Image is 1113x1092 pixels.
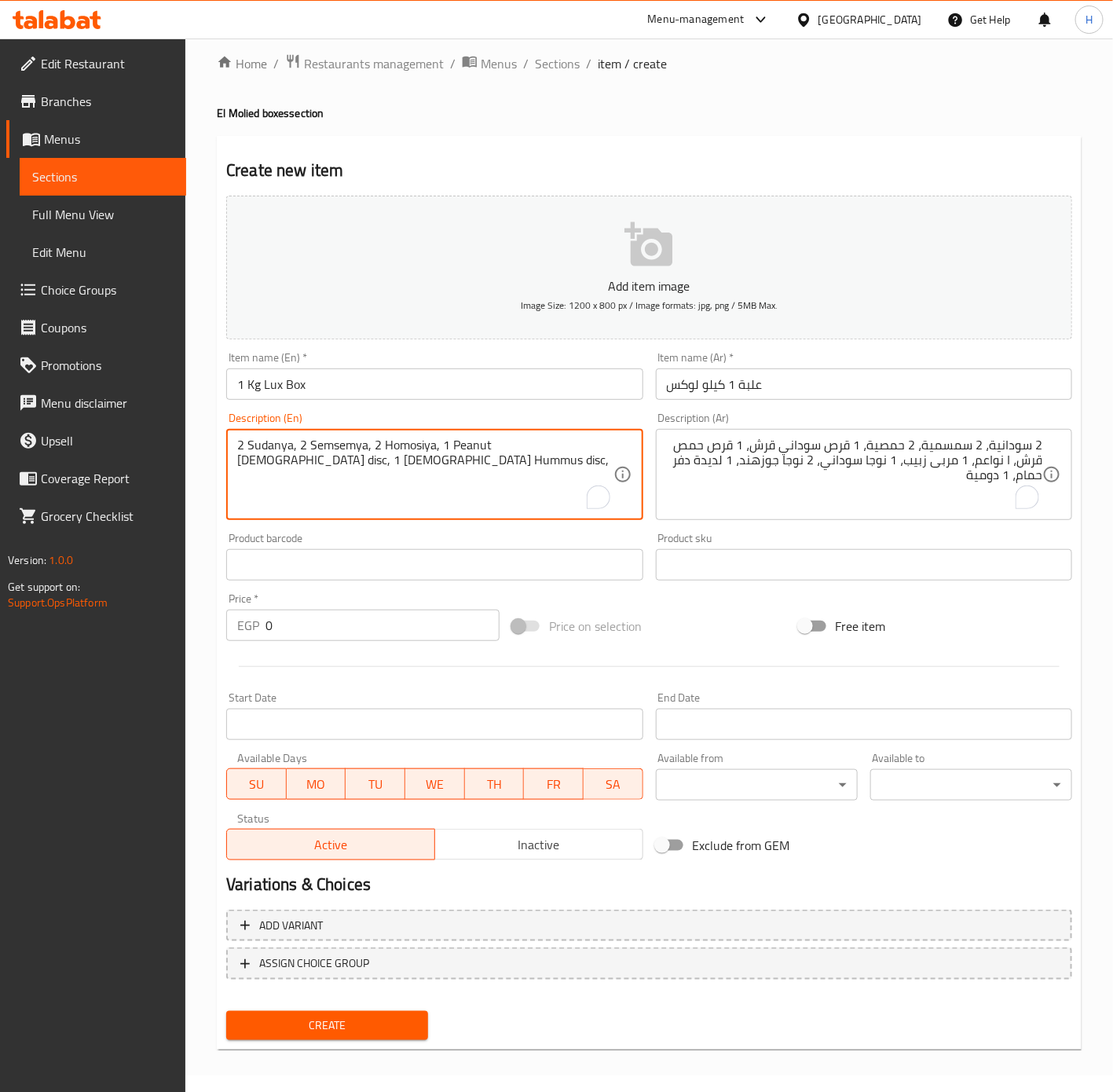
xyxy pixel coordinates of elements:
nav: breadcrumb [217,53,1082,74]
button: Add variant [226,910,1072,942]
a: Coupons [6,309,186,346]
span: Coverage Report [41,469,174,488]
span: Edit Menu [32,243,174,262]
a: Support.OpsPlatform [8,592,108,613]
a: Restaurants management [285,53,444,74]
span: Exclude from GEM [693,836,790,855]
a: Branches [6,82,186,120]
textarea: To enrich screen reader interactions, please activate Accessibility in Grammarly extension settings [667,438,1042,512]
span: Restaurants management [304,54,444,73]
span: ASSIGN CHOICE GROUP [259,954,369,973]
span: H [1086,11,1093,28]
input: Please enter product barcode [226,549,643,581]
span: Upsell [41,431,174,450]
span: Active [233,834,429,856]
button: WE [405,768,465,800]
button: TU [346,768,405,800]
button: Create [226,1011,428,1040]
span: Menus [44,130,174,148]
a: Full Menu View [20,196,186,233]
button: SA [584,768,643,800]
button: Add item imageImage Size: 1200 x 800 px / Image formats: jpg, png / 5MB Max. [226,196,1072,339]
input: Enter name Ar [656,368,1072,400]
a: Edit Menu [20,233,186,271]
span: Sections [32,167,174,186]
a: Edit Restaurant [6,45,186,82]
li: / [450,54,456,73]
span: Version: [8,550,46,570]
span: MO [293,773,340,796]
span: Inactive [441,834,637,856]
a: Coverage Report [6,460,186,497]
a: Menu disclaimer [6,384,186,422]
span: Get support on: [8,577,80,597]
a: Home [217,54,267,73]
span: Free item [836,617,886,636]
span: SU [233,773,280,796]
a: Upsell [6,422,186,460]
span: Full Menu View [32,205,174,224]
button: TH [465,768,525,800]
a: Sections [20,158,186,196]
li: / [523,54,529,73]
button: ASSIGN CHOICE GROUP [226,947,1072,980]
div: ​ [870,769,1072,801]
button: Active [226,829,435,860]
button: FR [524,768,584,800]
input: Enter name En [226,368,643,400]
a: Choice Groups [6,271,186,309]
span: Edit Restaurant [41,54,174,73]
span: TU [352,773,399,796]
li: / [586,54,591,73]
button: SU [226,768,287,800]
span: FR [530,773,577,796]
input: Please enter product sku [656,549,1072,581]
span: Image Size: 1200 x 800 px / Image formats: jpg, png / 5MB Max. [521,296,778,314]
h2: Create new item [226,159,1072,182]
span: Create [239,1016,416,1035]
span: 1.0.0 [49,550,73,570]
p: Add item image [251,277,1048,295]
button: MO [287,768,346,800]
span: Menu disclaimer [41,394,174,412]
p: EGP [237,616,259,635]
div: Menu-management [648,10,745,29]
a: Menus [6,120,186,158]
span: Add variant [259,916,323,936]
a: Promotions [6,346,186,384]
span: Coupons [41,318,174,337]
h2: Variations & Choices [226,873,1072,896]
span: Menus [481,54,517,73]
h4: El Molied boxes section [217,105,1082,121]
li: / [273,54,279,73]
a: Grocery Checklist [6,497,186,535]
a: Sections [535,54,580,73]
a: Menus [462,53,517,74]
span: Promotions [41,356,174,375]
textarea: To enrich screen reader interactions, please activate Accessibility in Grammarly extension settings [237,438,613,512]
div: ​ [656,769,858,801]
span: SA [590,773,637,796]
span: Choice Groups [41,280,174,299]
input: Please enter price [265,610,500,641]
span: WE [412,773,459,796]
span: Grocery Checklist [41,507,174,526]
span: Branches [41,92,174,111]
span: TH [471,773,518,796]
button: Inactive [434,829,643,860]
span: Price on selection [549,617,642,636]
div: [GEOGRAPHIC_DATA] [818,11,922,28]
span: item / create [598,54,667,73]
